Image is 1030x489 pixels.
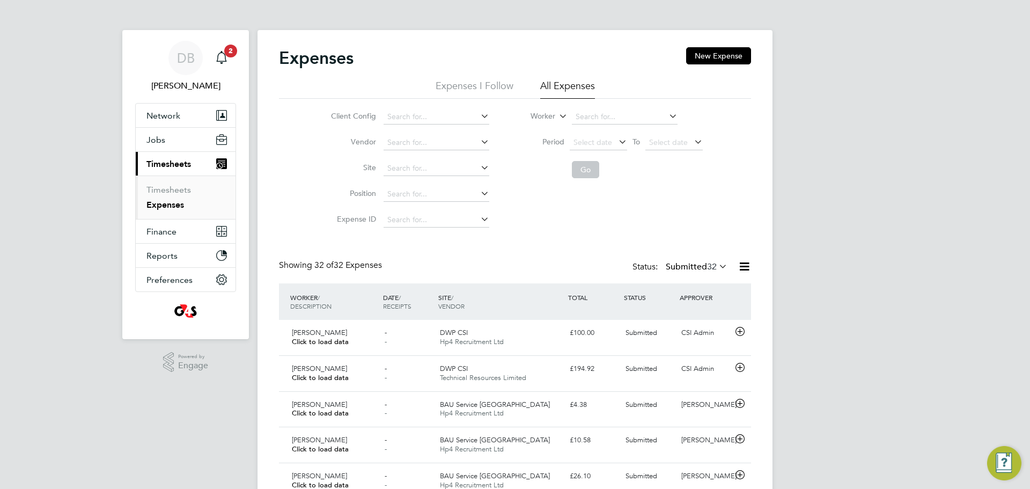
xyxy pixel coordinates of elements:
span: Hp4 Recruitment Ltd [440,444,504,454]
span: Submitted [626,364,657,373]
span: Engage [178,361,208,370]
a: DB[PERSON_NAME] [135,41,236,92]
button: Timesheets [136,152,236,176]
label: Site [328,163,376,172]
div: £26.10 [565,468,621,485]
span: - [385,364,387,373]
a: Expenses [146,200,184,210]
div: Showing [279,260,384,271]
button: Go [572,161,599,178]
span: DB [177,51,195,65]
span: Select date [573,137,612,147]
nav: Main navigation [122,30,249,339]
label: Period [516,137,564,147]
div: CSI Admin [677,360,733,378]
span: BAU Service [GEOGRAPHIC_DATA] [440,400,550,409]
span: / [399,293,401,302]
span: BAU Service [GEOGRAPHIC_DATA] [440,435,550,444]
span: Reports [146,251,178,261]
span: [PERSON_NAME] [292,471,347,480]
input: Search for... [384,110,489,125]
span: Click to load data [292,373,349,382]
span: DWP CSI [440,364,468,373]
button: Preferences [136,268,236,291]
span: [PERSON_NAME] [292,435,347,444]
div: £4.38 [565,396,621,414]
span: To [629,135,643,149]
span: / [451,293,453,302]
span: [PERSON_NAME] [292,328,347,337]
span: Timesheets [146,159,191,169]
span: Hp4 Recruitment Ltd [440,337,504,346]
span: DESCRIPTION [290,302,332,310]
span: DWP CSI [440,328,468,337]
img: g4sssuk-logo-retina.png [172,303,200,320]
span: RECEIPTS [383,302,411,310]
input: Search for... [384,213,489,228]
span: / [318,293,320,302]
div: WORKER [288,288,380,316]
div: STATUS [621,288,677,307]
label: Position [328,188,376,198]
div: [PERSON_NAME] [677,432,733,449]
span: - [385,328,387,337]
label: Worker [507,111,555,122]
a: 2 [211,41,232,75]
span: 32 [707,261,717,272]
span: - [385,400,387,409]
span: Hp4 Recruitment Ltd [440,408,504,418]
span: Submitted [626,328,657,337]
span: - [385,373,387,382]
a: Go to home page [135,303,236,320]
h2: Expenses [279,47,354,69]
span: Submitted [626,435,657,444]
span: [PERSON_NAME] [292,364,347,373]
label: Submitted [666,261,727,272]
span: - [385,435,387,444]
div: DATE [380,288,436,316]
label: Expense ID [328,214,376,224]
span: - [385,471,387,480]
input: Search for... [384,135,489,150]
span: - [385,408,387,418]
li: All Expenses [540,79,595,99]
span: Select date [649,137,688,147]
input: Search for... [572,110,678,125]
div: [PERSON_NAME] [677,468,733,485]
button: Engage Resource Center [987,446,1021,480]
span: - [385,337,387,346]
div: £100.00 [565,324,621,342]
label: Vendor [328,137,376,147]
span: VENDOR [438,302,465,310]
span: Submitted [626,400,657,409]
div: APPROVER [677,288,733,307]
div: TOTAL [565,288,621,307]
button: Reports [136,244,236,267]
span: 2 [224,45,237,57]
input: Search for... [384,187,489,202]
button: Finance [136,220,236,243]
label: Client Config [328,111,376,121]
input: Search for... [384,161,489,176]
span: Technical Resources Limited [440,373,526,382]
div: Status: [632,260,730,275]
div: £10.58 [565,432,621,449]
button: Jobs [136,128,236,151]
span: Click to load data [292,444,349,454]
span: Submitted [626,471,657,480]
span: Finance [146,227,176,237]
div: CSI Admin [677,324,733,342]
span: Jobs [146,135,165,145]
li: Expenses I Follow [436,79,513,99]
div: [PERSON_NAME] [677,396,733,414]
div: SITE [436,288,565,316]
span: Click to load data [292,408,349,418]
div: Timesheets [136,176,236,219]
span: BAU Service [GEOGRAPHIC_DATA] [440,471,550,480]
div: £194.92 [565,360,621,378]
button: Network [136,104,236,127]
button: New Expense [686,47,751,64]
span: Network [146,111,180,121]
span: [PERSON_NAME] [292,400,347,409]
a: Powered byEngage [163,352,209,373]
